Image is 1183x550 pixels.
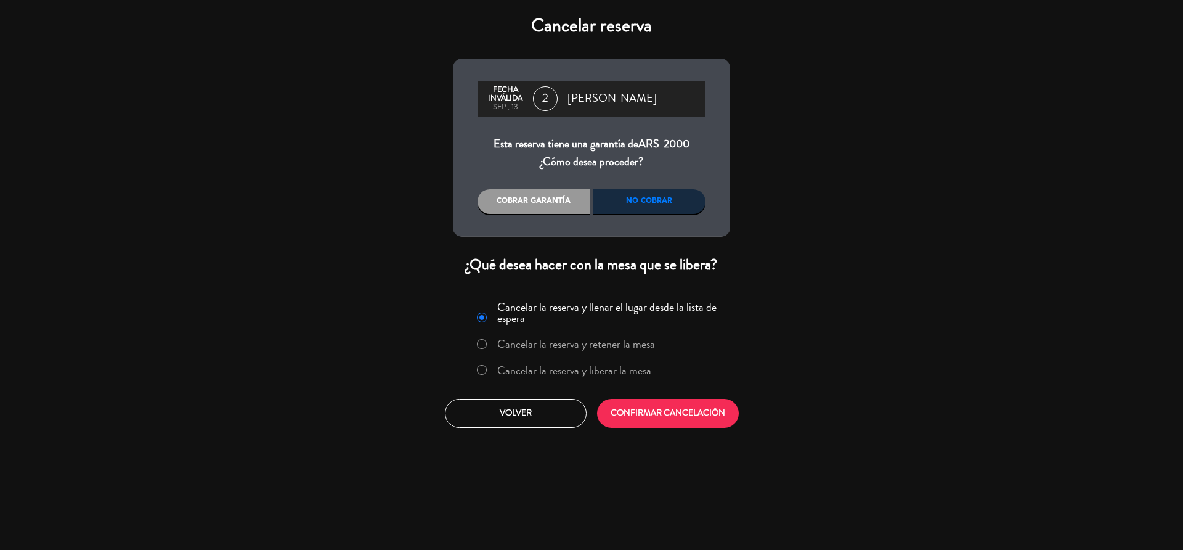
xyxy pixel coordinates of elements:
[484,103,527,112] div: sep., 13
[497,339,655,350] label: Cancelar la reserva y retener la mesa
[497,365,651,376] label: Cancelar la reserva y liberar la mesa
[453,255,730,274] div: ¿Qué desea hacer con la mesa que se libera?
[567,89,657,108] span: [PERSON_NAME]
[453,15,730,37] h4: Cancelar reserva
[638,136,659,152] span: ARS
[597,399,739,428] button: CONFIRMAR CANCELACIÓN
[478,135,705,171] div: Esta reserva tiene una garantía de ¿Cómo desea proceder?
[593,189,706,214] div: No cobrar
[533,86,558,111] span: 2
[664,136,689,152] span: 2000
[445,399,587,428] button: Volver
[478,189,590,214] div: Cobrar garantía
[497,302,723,324] label: Cancelar la reserva y llenar el lugar desde la lista de espera
[484,86,527,103] div: Fecha inválida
